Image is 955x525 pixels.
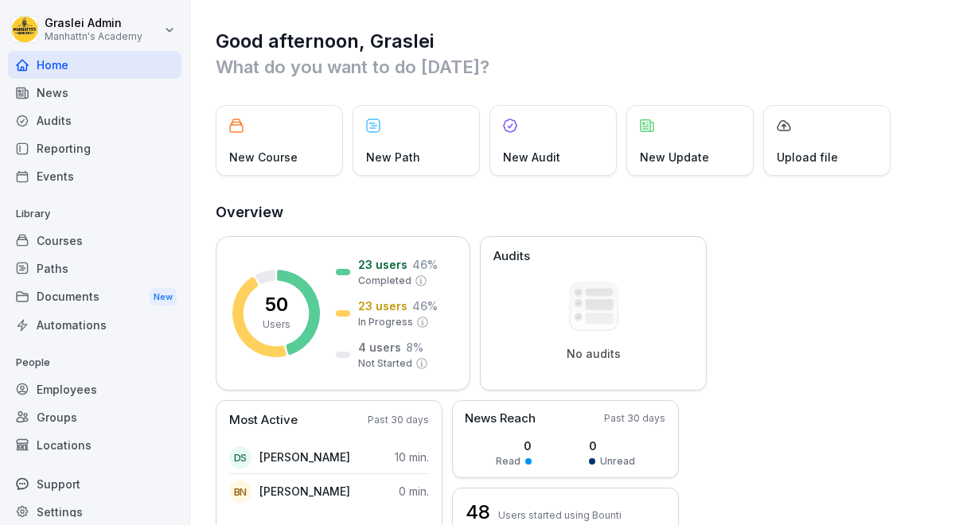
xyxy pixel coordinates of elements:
p: No audits [567,347,621,361]
p: Users [263,317,290,332]
p: 0 min. [399,483,429,500]
p: Most Active [229,411,298,430]
p: Past 30 days [368,413,429,427]
a: DocumentsNew [8,282,181,312]
p: 0 [589,437,635,454]
p: 8 % [406,339,423,356]
a: Automations [8,311,181,339]
div: Documents [8,282,181,312]
div: New [150,288,177,306]
a: Home [8,51,181,79]
p: Unread [600,454,635,469]
p: 0 [496,437,532,454]
h2: Overview [216,201,931,224]
p: Past 30 days [604,411,665,426]
a: Paths [8,255,181,282]
p: 4 users [358,339,401,356]
a: Courses [8,227,181,255]
p: In Progress [358,315,413,329]
p: Users started using Bounti [498,509,622,521]
div: DS [229,446,251,469]
p: Upload file [777,149,838,165]
p: Audits [493,247,530,266]
a: Locations [8,431,181,459]
a: Groups [8,403,181,431]
p: Completed [358,274,411,288]
a: Employees [8,375,181,403]
p: What do you want to do [DATE]? [216,54,931,80]
a: Reporting [8,134,181,162]
p: 10 min. [395,449,429,465]
p: 46 % [412,256,438,273]
p: New Course [229,149,298,165]
p: Library [8,201,181,227]
div: BN [229,480,251,503]
p: Graslei Admin [45,17,142,30]
h1: Good afternoon, Graslei [216,29,931,54]
p: New Update [640,149,709,165]
p: 23 users [358,256,407,273]
a: Audits [8,107,181,134]
p: People [8,350,181,375]
p: New Audit [503,149,560,165]
p: Manhattn's Academy [45,31,142,42]
p: Not Started [358,356,412,371]
p: [PERSON_NAME] [259,483,350,500]
a: Events [8,162,181,190]
p: 50 [265,295,288,314]
p: Read [496,454,520,469]
p: 23 users [358,297,407,314]
p: News Reach [465,410,536,428]
a: News [8,79,181,107]
p: 46 % [412,297,438,314]
p: New Path [366,149,420,165]
div: Support [8,470,181,498]
p: [PERSON_NAME] [259,449,350,465]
